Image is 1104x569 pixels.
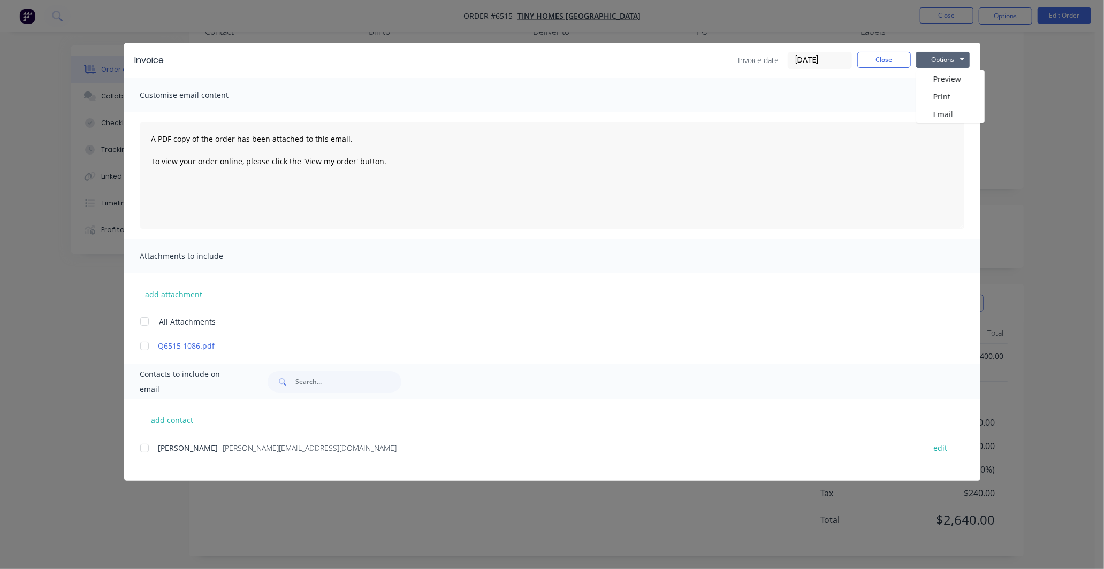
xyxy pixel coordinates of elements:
[218,443,397,453] span: - [PERSON_NAME][EMAIL_ADDRESS][DOMAIN_NAME]
[916,52,970,68] button: Options
[916,88,985,105] button: Print
[927,441,954,455] button: edit
[135,54,164,67] div: Invoice
[140,122,964,229] textarea: A PDF copy of the order has been attached to this email. To view your order online, please click ...
[140,249,258,264] span: Attachments to include
[738,55,779,66] span: Invoice date
[857,52,911,68] button: Close
[158,443,218,453] span: [PERSON_NAME]
[140,412,204,428] button: add contact
[140,286,208,302] button: add attachment
[140,367,241,397] span: Contacts to include on email
[159,316,216,327] span: All Attachments
[140,88,258,103] span: Customise email content
[295,371,401,393] input: Search...
[916,105,985,123] button: Email
[158,340,915,351] a: Q6515 1086.pdf
[916,70,985,88] button: Preview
